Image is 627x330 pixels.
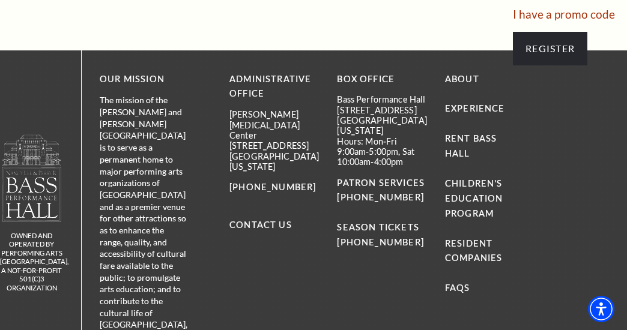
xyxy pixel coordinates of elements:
[445,178,503,218] a: Children's Education Program
[100,72,187,87] p: OUR MISSION
[229,109,319,140] p: [PERSON_NAME][MEDICAL_DATA] Center
[337,72,426,87] p: BOX OFFICE
[337,94,426,104] p: Bass Performance Hall
[513,32,587,65] input: Submit button
[229,151,319,172] p: [GEOGRAPHIC_DATA][US_STATE]
[445,133,497,158] a: Rent Bass Hall
[337,105,426,115] p: [STREET_ADDRESS]
[229,140,319,151] p: [STREET_ADDRESS]
[1,134,62,222] img: owned and operated by Performing Arts Fort Worth, A NOT-FOR-PROFIT 501(C)3 ORGANIZATION
[337,136,426,167] p: Hours: Mon-Fri 9:00am-5:00pm, Sat 10:00am-4:00pm
[229,72,319,102] p: Administrative Office
[337,205,426,250] p: SEASON TICKETS [PHONE_NUMBER]
[445,103,505,113] a: Experience
[337,176,426,206] p: PATRON SERVICES [PHONE_NUMBER]
[229,220,292,230] a: Contact Us
[229,180,319,195] p: [PHONE_NUMBER]
[337,115,426,136] p: [GEOGRAPHIC_DATA][US_STATE]
[588,296,614,322] div: Accessibility Menu
[513,7,615,21] a: I have a promo code
[445,74,479,84] a: About
[445,238,503,263] a: Resident Companies
[445,283,470,293] a: FAQs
